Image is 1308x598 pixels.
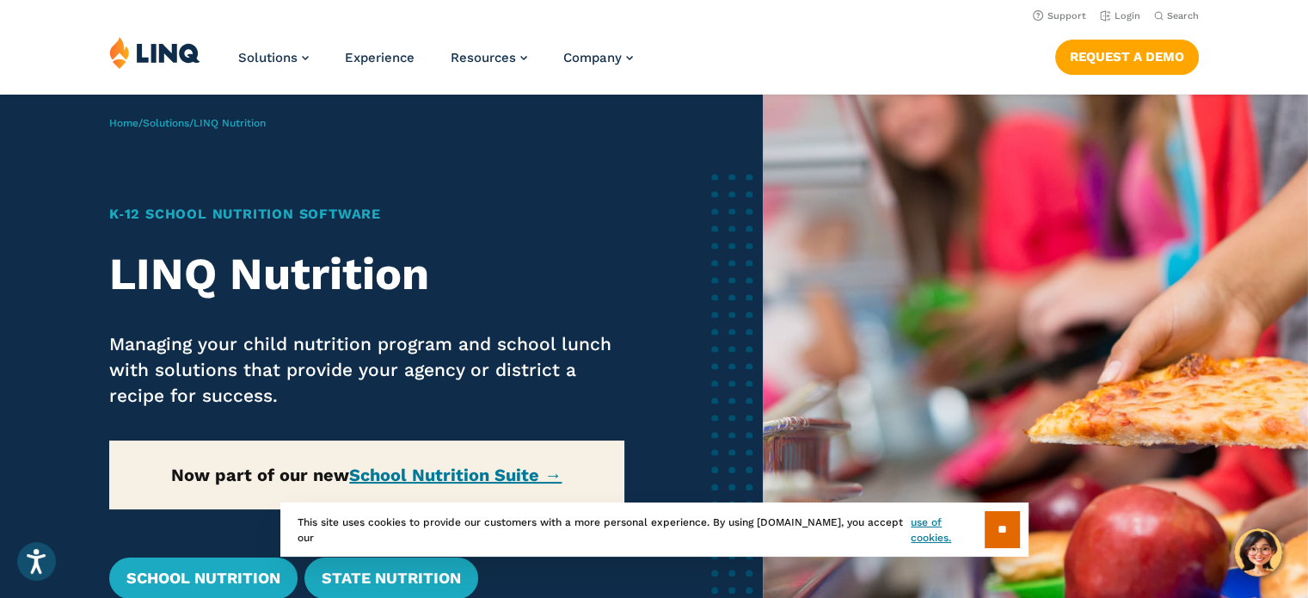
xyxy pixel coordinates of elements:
p: Managing your child nutrition program and school lunch with solutions that provide your agency or... [109,331,624,409]
nav: Primary Navigation [238,36,633,93]
span: Resources [451,50,516,65]
a: Home [109,117,138,129]
a: Solutions [238,50,309,65]
a: Resources [451,50,527,65]
a: School Nutrition Suite → [349,465,562,485]
strong: Now part of our new [171,465,562,485]
strong: LINQ Nutrition [109,248,429,300]
div: This site uses cookies to provide our customers with a more personal experience. By using [DOMAIN... [280,502,1029,557]
button: Open Search Bar [1154,9,1199,22]
a: Login [1100,10,1140,22]
a: Support [1033,10,1086,22]
span: Solutions [238,50,298,65]
a: Solutions [143,117,189,129]
h1: K‑12 School Nutrition Software [109,204,624,225]
a: use of cookies. [911,515,984,546]
a: Company [563,50,633,65]
span: Company [563,50,622,65]
span: LINQ Nutrition [193,117,266,129]
a: Experience [345,50,415,65]
button: Hello, have a question? Let’s chat. [1234,528,1282,576]
img: LINQ | K‑12 Software [109,36,200,69]
a: Request a Demo [1055,40,1199,74]
span: Search [1167,10,1199,22]
nav: Button Navigation [1055,36,1199,74]
span: / / [109,117,266,129]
